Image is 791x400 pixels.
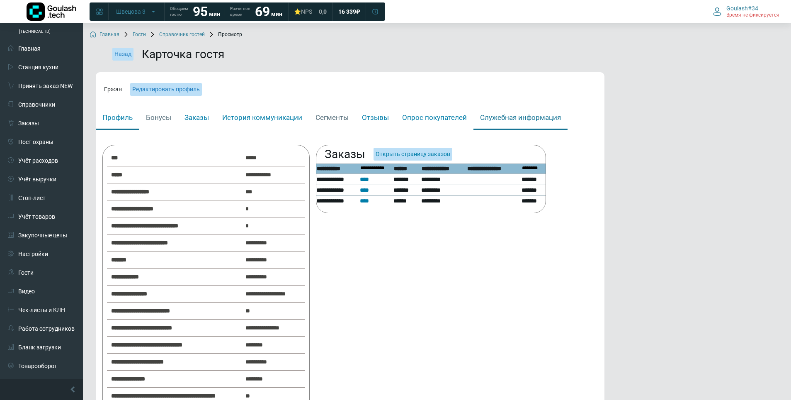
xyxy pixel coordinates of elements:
[130,83,202,96] a: Редактировать профиль
[255,4,270,20] strong: 69
[289,4,332,19] a: ⭐NPS 0,0
[333,4,365,19] a: 16 339 ₽
[178,107,216,130] a: Заказы
[395,107,473,130] a: Опрос покупателей
[473,107,568,130] a: Служебная информация
[294,8,312,15] div: ⭐
[230,6,250,17] span: Расчетное время
[123,32,146,38] a: Гости
[325,147,365,161] h2: Заказы
[216,107,309,130] a: История коммуникации
[208,32,242,38] span: Просмотр
[165,4,287,19] a: Обещаем гостю 95 мин Расчетное время 69 мин
[193,4,208,20] strong: 95
[111,5,162,18] button: Швецова 3
[90,32,119,38] a: Главная
[27,2,76,21] img: Логотип компании Goulash.tech
[301,8,312,15] span: NPS
[142,47,224,61] h2: Карточка гостя
[309,107,355,130] a: Сегменты
[149,32,205,38] a: Справочник гостей
[96,81,604,98] div: Ержан
[170,6,188,17] span: Обещаем гостю
[726,12,779,19] span: Время не фиксируется
[726,5,758,12] span: Goulash#34
[708,3,784,20] button: Goulash#34 Время не фиксируется
[116,8,146,15] span: Швецова 3
[139,107,178,130] a: Бонусы
[338,8,356,15] span: 16 339
[209,11,220,17] span: мин
[376,151,450,157] a: Открыть страницу заказов
[112,48,133,61] a: Назад
[319,8,327,15] span: 0,0
[355,107,395,130] a: Отзывы
[356,8,360,15] span: ₽
[96,107,139,130] a: Профиль
[271,11,282,17] span: мин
